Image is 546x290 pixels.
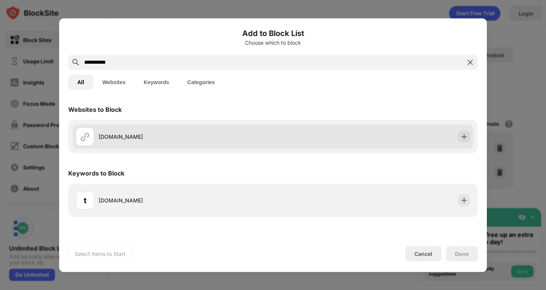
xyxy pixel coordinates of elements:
button: Websites [93,74,135,89]
img: url.svg [80,132,89,141]
button: Keywords [135,74,178,89]
div: Choose which to block [68,39,478,45]
button: Categories [178,74,224,89]
div: Cancel [414,251,432,257]
button: All [68,74,93,89]
div: [DOMAIN_NAME] [99,196,273,204]
div: Websites to Block [68,105,122,113]
div: [DOMAIN_NAME] [99,133,273,141]
div: Select Items to Start [75,250,126,257]
h6: Add to Block List [68,27,478,39]
div: t [84,194,86,206]
div: Done [455,251,469,257]
img: search.svg [71,58,80,67]
img: search-close [466,58,475,67]
div: Keywords to Block [68,169,124,177]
